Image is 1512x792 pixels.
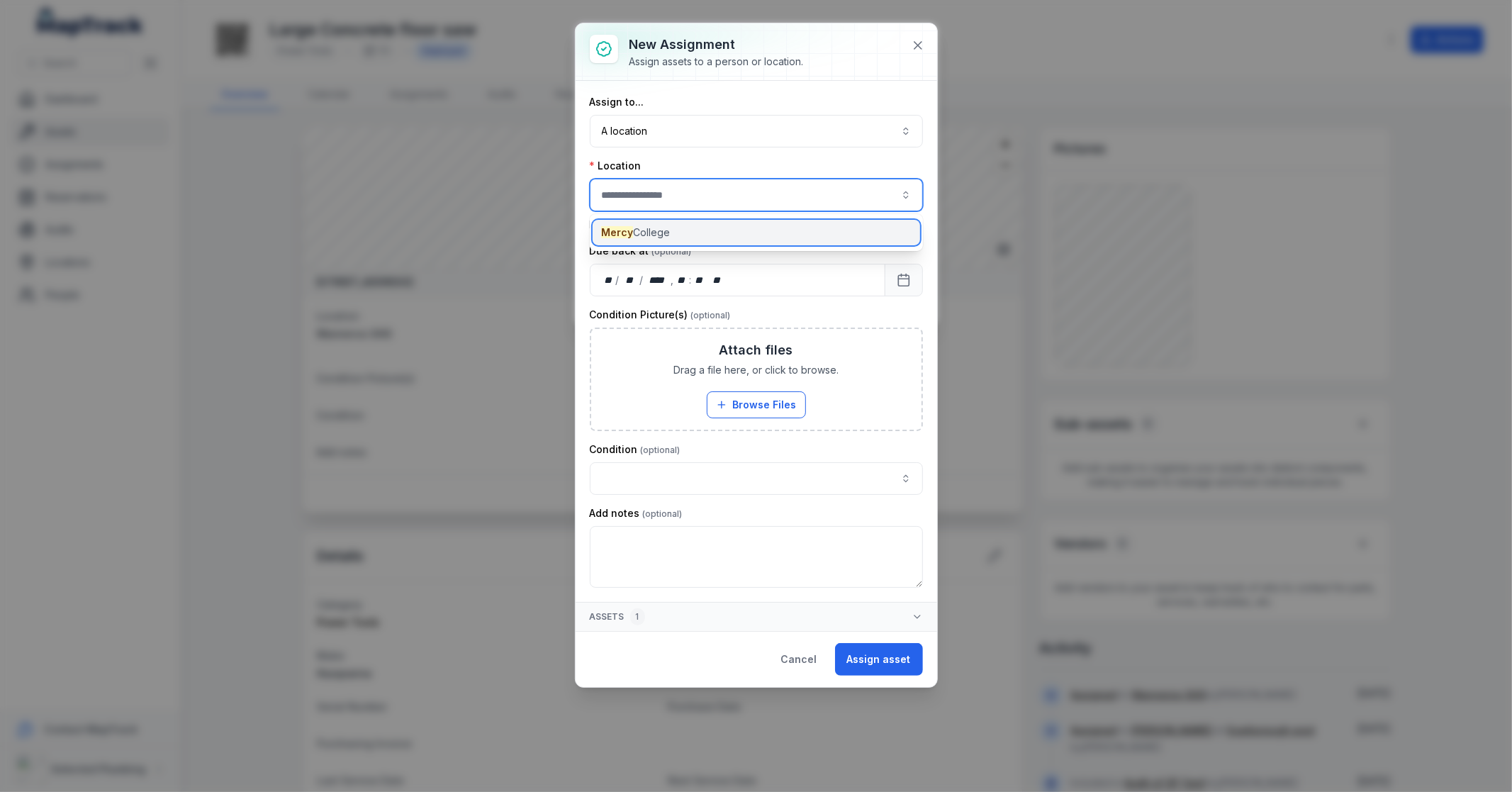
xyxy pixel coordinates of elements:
[590,308,731,322] label: Condition Picture(s)
[629,35,804,55] h3: New assignment
[709,273,724,287] div: am/pm,
[590,442,681,457] label: Condition
[590,506,683,520] label: Add notes
[629,55,804,69] div: Assign assets to a person or location.
[693,273,707,287] div: minute,
[590,244,692,258] label: Due back at
[719,340,793,360] h3: Attach files
[644,273,671,287] div: year,
[590,217,923,233] p: Keep track of where your assets are located.
[769,643,829,676] button: Cancel
[835,643,923,676] button: Assign asset
[601,225,670,240] span: College
[590,95,644,109] label: Assign to...
[620,273,639,287] div: month,
[639,273,644,287] div: /
[689,273,693,287] div: :
[675,273,689,287] div: hour,
[590,115,923,147] button: A location
[630,608,645,625] div: 1
[671,273,675,287] div: ,
[576,603,937,631] button: Assets1
[885,264,923,296] button: Calendar
[707,391,806,418] button: Browse Files
[590,159,642,173] label: Location
[602,273,616,287] div: day,
[673,363,839,377] span: Drag a file here, or click to browse.
[615,273,620,287] div: /
[590,608,645,625] span: Assets
[601,226,633,238] span: Mercy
